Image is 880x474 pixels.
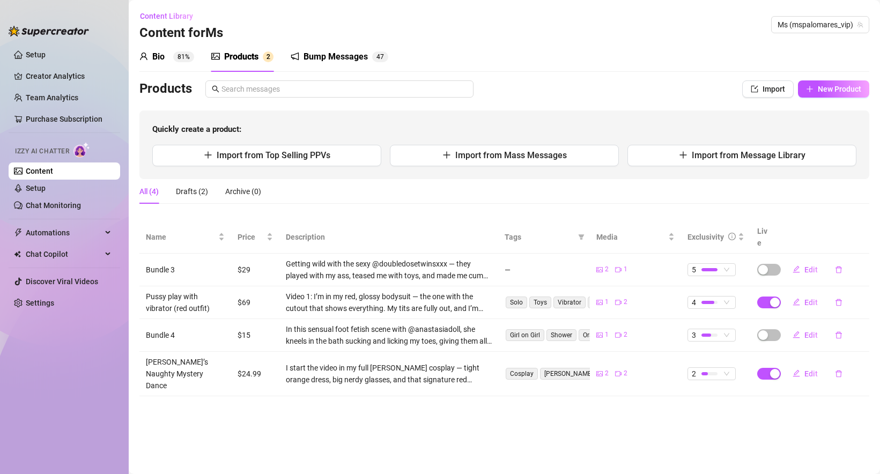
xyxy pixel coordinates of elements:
[784,261,826,278] button: Edit
[146,231,216,243] span: Name
[624,330,627,340] span: 2
[751,221,778,254] th: Live
[263,51,273,62] sup: 2
[826,294,851,311] button: delete
[505,231,574,243] span: Tags
[615,332,622,338] span: video-camera
[173,51,194,62] sup: 81%
[14,228,23,237] span: thunderbolt
[139,286,231,319] td: Pussy play with vibrator (red outfit)
[506,368,538,380] span: Cosplay
[139,254,231,286] td: Bundle 3
[615,266,622,273] span: video-camera
[576,229,587,245] span: filter
[826,365,851,382] button: delete
[376,53,380,61] span: 4
[804,331,818,339] span: Edit
[835,299,842,306] span: delete
[627,145,856,166] button: Import from Message Library
[793,265,800,273] span: edit
[793,331,800,338] span: edit
[798,80,869,98] button: New Product
[139,319,231,352] td: Bundle 4
[139,80,192,98] h3: Products
[390,145,619,166] button: Import from Mass Messages
[826,261,851,278] button: delete
[578,234,585,240] span: filter
[139,221,231,254] th: Name
[763,85,785,93] span: Import
[624,264,627,275] span: 1
[26,50,46,59] a: Setup
[231,254,279,286] td: $29
[176,186,208,197] div: Drafts (2)
[231,352,279,396] td: $24.99
[596,231,667,243] span: Media
[784,365,826,382] button: Edit
[152,124,241,134] strong: Quickly create a product:
[804,265,818,274] span: Edit
[498,221,590,254] th: Tags
[751,85,758,93] span: import
[15,146,69,157] span: Izzy AI Chatter
[687,231,724,243] div: Exclusivity
[139,186,159,197] div: All (4)
[279,221,498,254] th: Description
[835,370,842,377] span: delete
[231,221,279,254] th: Price
[615,371,622,377] span: video-camera
[546,329,576,341] span: Shower
[793,298,800,306] span: edit
[286,291,492,314] div: Video 1: I’m in my red, glossy bodysuit — the one with the cutout that shows everything. My tits ...
[286,258,492,282] div: Getting wild with the sexy @doubledosetwinsxxx — they played with my ass, teased me with toys, an...
[212,85,219,93] span: search
[455,150,567,160] span: Import from Mass Messages
[605,297,609,307] span: 1
[784,327,826,344] button: Edit
[231,286,279,319] td: $69
[804,298,818,307] span: Edit
[857,21,863,28] span: team
[304,50,368,63] div: Bump Messages
[139,8,202,25] button: Content Library
[806,85,814,93] span: plus
[835,266,842,273] span: delete
[204,151,212,159] span: plus
[679,151,687,159] span: plus
[442,151,451,159] span: plus
[804,369,818,378] span: Edit
[498,254,590,286] td: —
[14,250,21,258] img: Chat Copilot
[225,186,261,197] div: Archive (0)
[152,50,165,63] div: Bio
[139,52,148,61] span: user
[26,68,112,85] a: Creator Analytics
[506,329,544,341] span: Girl on Girl
[778,17,863,33] span: Ms (mspalomares_vip)
[692,329,696,341] span: 3
[26,110,112,128] a: Purchase Subscription
[286,323,492,347] div: In this sensual foot fetish scene with @anastasiadoll, she kneels in the bath sucking and licking...
[529,297,551,308] span: Toys
[835,331,842,339] span: delete
[506,297,527,308] span: Solo
[728,233,736,240] span: info-circle
[590,221,682,254] th: Media
[231,319,279,352] td: $15
[579,329,599,341] span: Oral
[540,368,597,380] span: [PERSON_NAME]
[221,83,467,95] input: Search messages
[553,297,586,308] span: Vibrator
[140,12,193,20] span: Content Library
[26,201,81,210] a: Chat Monitoring
[742,80,794,98] button: Import
[217,150,330,160] span: Import from Top Selling PPVs
[596,266,603,273] span: picture
[286,362,492,386] div: I start the video in my full [PERSON_NAME] cosplay — tight orange dress, big nerdy glasses, and t...
[139,352,231,396] td: [PERSON_NAME]’s Naughty Mystery Dance
[26,184,46,192] a: Setup
[596,332,603,338] span: picture
[588,297,611,308] span: Dildo
[26,224,102,241] span: Automations
[9,26,89,36] img: logo-BBDzfeDw.svg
